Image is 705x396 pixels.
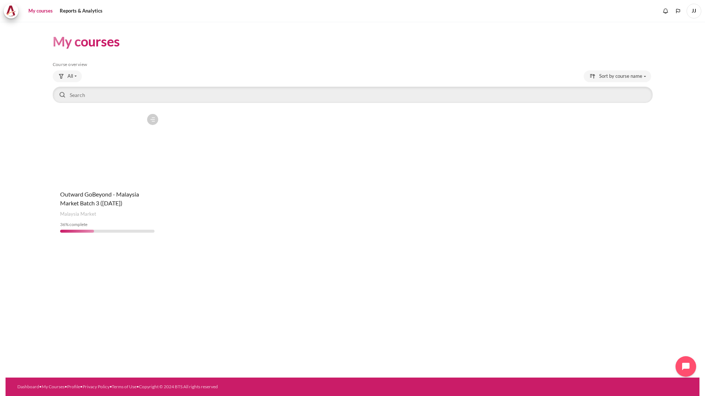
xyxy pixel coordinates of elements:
a: User menu [687,4,701,18]
h1: My courses [53,33,120,50]
a: My courses [26,4,55,18]
div: Show notification window with no new notifications [660,6,671,17]
a: Privacy Policy [83,384,110,389]
span: Sort by course name [599,73,642,80]
div: % complete [60,221,155,228]
a: My Courses [42,384,65,389]
img: Architeck [6,6,16,17]
input: Search [53,87,653,103]
a: Reports & Analytics [57,4,105,18]
a: Profile [67,384,80,389]
a: Architeck Architeck [4,4,22,18]
div: Course overview controls [53,70,653,104]
span: Malaysia Market [60,211,96,218]
a: Outward GoBeyond - Malaysia Market Batch 3 ([DATE]) [60,191,139,206]
a: Dashboard [17,384,39,389]
h5: Course overview [53,62,653,67]
a: Terms of Use [112,384,136,389]
section: Content [6,22,699,251]
span: 36 [60,222,65,227]
button: Sorting drop-down menu [584,70,651,82]
div: • • • • • [17,383,394,390]
span: All [67,73,73,80]
button: Languages [673,6,684,17]
button: Grouping drop-down menu [53,70,82,82]
span: JJ [687,4,701,18]
a: Copyright © 2024 BTS All rights reserved [139,384,218,389]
